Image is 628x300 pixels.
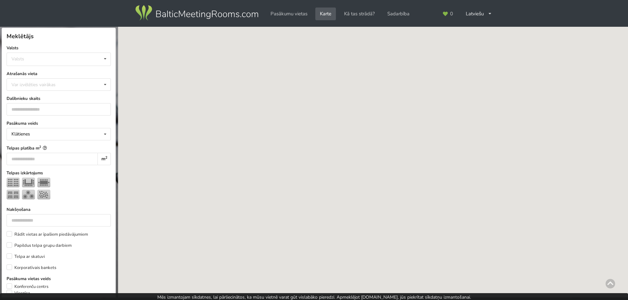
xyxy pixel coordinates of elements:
a: Sadarbība [383,8,414,20]
img: Pieņemšana [37,190,50,199]
label: Viesnīca [7,290,30,296]
span: 0 [450,11,453,16]
label: Pasākuma vietas veids [7,276,111,282]
a: Karte [315,8,336,20]
label: Nakšņošana [7,206,111,213]
img: Klase [7,190,20,199]
div: Latviešu [461,8,497,20]
div: Valsts [11,56,24,62]
label: Atrašanās vieta [7,71,111,77]
sup: 2 [105,155,107,160]
img: Teātris [7,178,20,187]
img: U-Veids [22,178,35,187]
label: Papildus telpa grupu darbiem [7,242,72,249]
img: Sapulce [37,178,50,187]
div: Var izvēlēties vairākas [10,81,70,88]
label: Rādīt vietas ar īpašiem piedāvājumiem [7,231,88,238]
label: Dalībnieku skaits [7,95,111,102]
span: Meklētājs [7,32,34,40]
label: Pasākuma veids [7,120,111,127]
label: Konferenču centrs [7,283,48,290]
sup: 2 [39,145,41,149]
img: Bankets [22,190,35,199]
label: Telpas platība m [7,145,111,151]
div: m [97,153,111,165]
img: Baltic Meeting Rooms [134,4,259,22]
label: Valsts [7,45,111,51]
a: Pasākumu vietas [266,8,312,20]
a: Kā tas strādā? [340,8,379,20]
label: Korporatīvais bankets [7,264,56,271]
div: Klātienes [11,132,30,136]
label: Telpas izkārtojums [7,170,111,176]
label: Telpa ar skatuvi [7,253,45,260]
